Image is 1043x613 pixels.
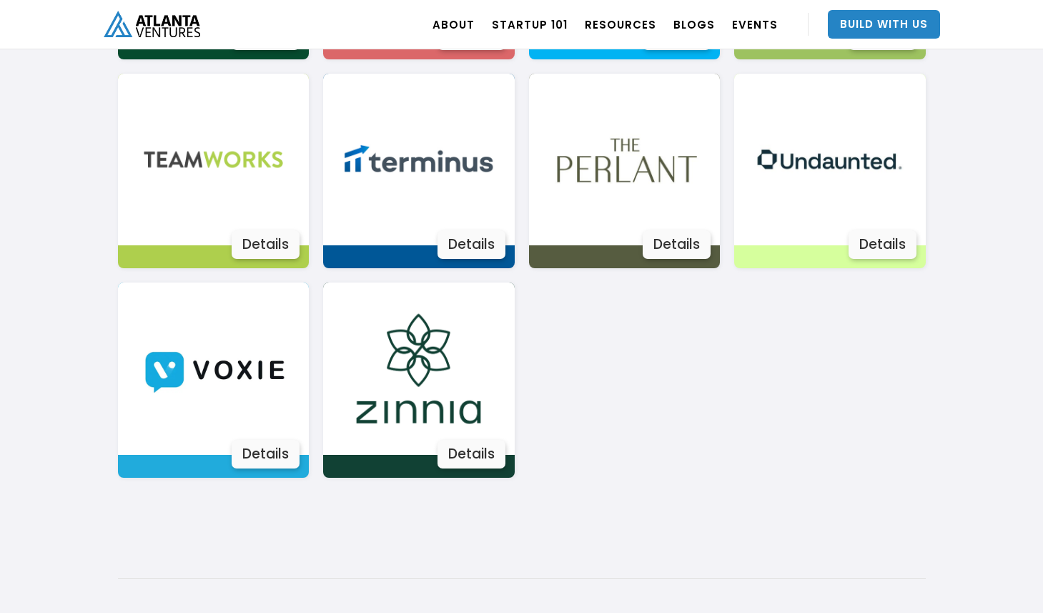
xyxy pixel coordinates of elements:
[492,4,568,44] a: Startup 101
[673,4,715,44] a: BLOGS
[232,230,300,259] div: Details
[432,4,475,44] a: ABOUT
[849,230,916,259] div: Details
[828,10,940,39] a: Build With Us
[438,440,505,469] div: Details
[732,4,778,44] a: EVENTS
[743,74,916,246] img: Image 3
[643,230,711,259] div: Details
[538,74,711,246] img: Image 3
[438,230,505,259] div: Details
[127,283,300,455] img: Image 3
[585,4,656,44] a: RESOURCES
[232,440,300,469] div: Details
[332,283,505,455] img: Image 3
[127,74,300,246] img: Image 3
[332,74,505,246] img: Image 3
